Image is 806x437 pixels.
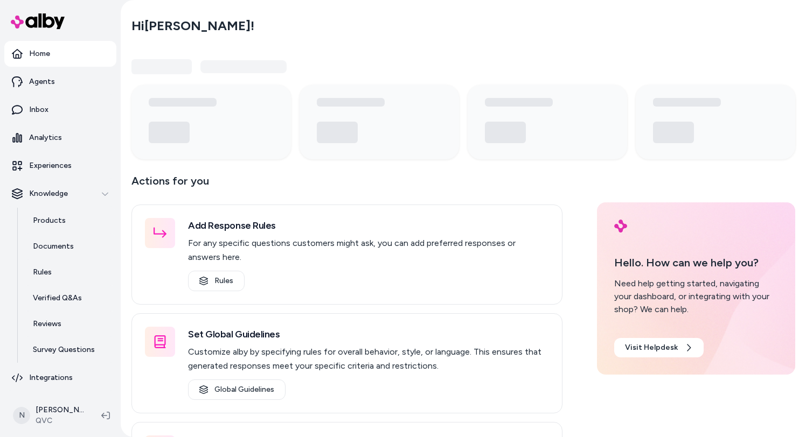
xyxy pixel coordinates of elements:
[22,337,116,363] a: Survey Questions
[4,153,116,179] a: Experiences
[188,236,549,264] p: For any specific questions customers might ask, you can add preferred responses or answers here.
[22,285,116,311] a: Verified Q&As
[6,398,93,433] button: N[PERSON_NAME]QVC
[614,220,627,232] img: alby Logo
[4,97,116,123] a: Inbox
[22,259,116,285] a: Rules
[22,208,116,234] a: Products
[29,76,55,87] p: Agents
[614,277,778,316] div: Need help getting started, navigating your dashboard, or integrating with your shop? We can help.
[188,379,286,400] a: Global Guidelines
[188,345,549,373] p: Customize alby by specifying rules for overall behavior, style, or language. This ensures that ge...
[22,234,116,259] a: Documents
[33,319,61,329] p: Reviews
[33,267,52,278] p: Rules
[188,218,549,233] h3: Add Response Rules
[188,327,549,342] h3: Set Global Guidelines
[4,41,116,67] a: Home
[131,18,254,34] h2: Hi [PERSON_NAME] !
[614,255,778,271] p: Hello. How can we help you?
[4,69,116,95] a: Agents
[13,407,30,424] span: N
[29,48,50,59] p: Home
[614,338,704,357] a: Visit Helpdesk
[29,132,62,143] p: Analytics
[4,181,116,207] button: Knowledge
[29,188,68,199] p: Knowledge
[36,405,84,415] p: [PERSON_NAME]
[131,172,562,198] p: Actions for you
[29,372,73,383] p: Integrations
[4,365,116,391] a: Integrations
[29,160,72,171] p: Experiences
[29,104,48,115] p: Inbox
[22,311,116,337] a: Reviews
[33,215,66,226] p: Products
[33,293,82,304] p: Verified Q&As
[188,271,245,291] a: Rules
[4,125,116,151] a: Analytics
[36,415,84,426] span: QVC
[33,241,74,252] p: Documents
[11,13,65,29] img: alby Logo
[33,344,95,355] p: Survey Questions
